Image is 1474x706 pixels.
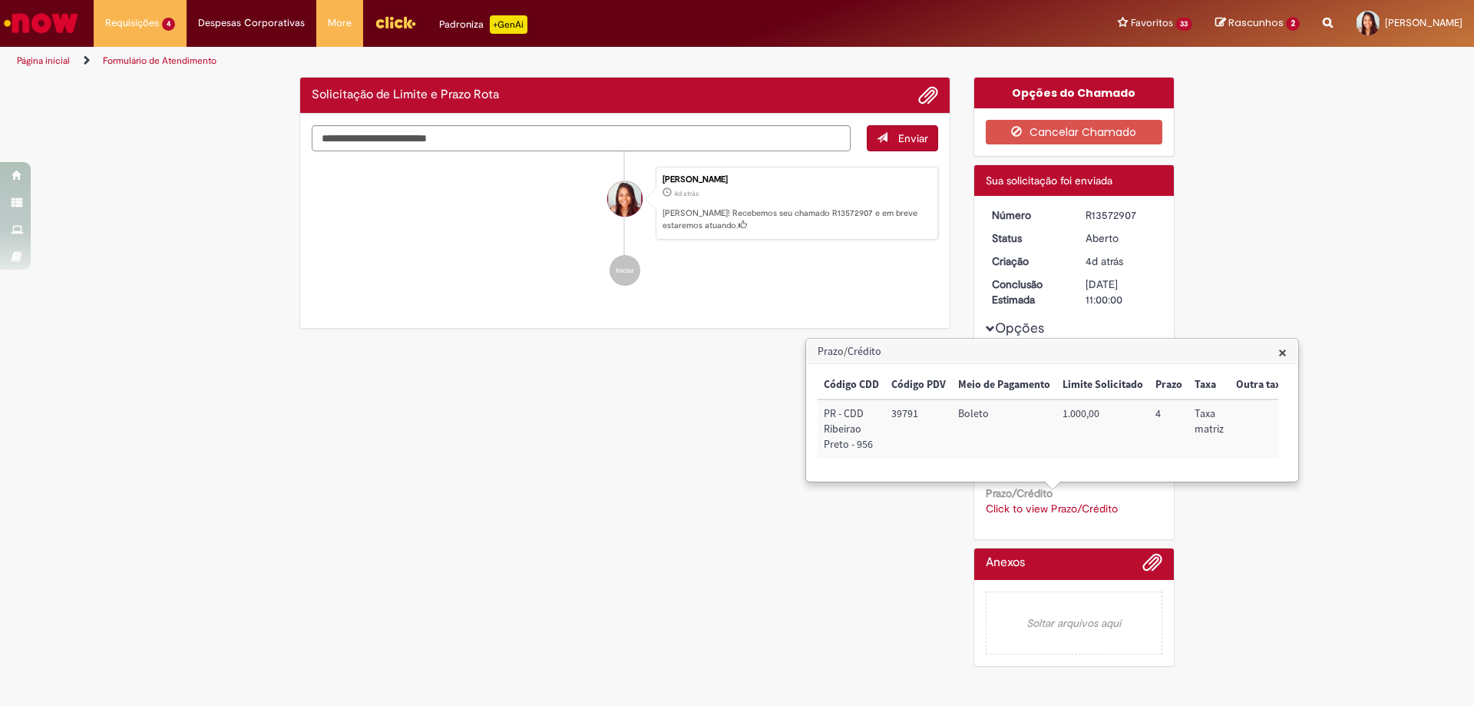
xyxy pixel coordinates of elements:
[1086,277,1157,307] div: [DATE] 11:00:00
[1086,230,1157,246] div: Aberto
[105,15,159,31] span: Requisições
[986,592,1163,655] em: Soltar arquivos aqui
[162,18,175,31] span: 4
[1176,18,1193,31] span: 33
[328,15,352,31] span: More
[818,399,885,459] td: Código CDD: PR - CDD Ribeirao Preto - 956
[2,8,81,38] img: ServiceNow
[607,181,643,217] div: Laura Da Silva Tobias
[986,120,1163,144] button: Cancelar Chamado
[1230,399,1292,459] td: Outra taxa:
[818,371,885,399] th: Código CDD
[974,78,1175,108] div: Opções do Chamado
[807,340,1297,364] h3: Prazo/Crédito
[980,230,1075,246] dt: Status
[490,15,527,34] p: +GenAi
[1086,207,1157,223] div: R13572907
[980,207,1075,223] dt: Número
[1278,344,1287,360] button: Close
[674,189,699,198] time: 27/09/2025 11:29:49
[198,15,305,31] span: Despesas Corporativas
[1188,371,1230,399] th: Taxa
[980,254,1075,269] dt: Criação
[1131,15,1173,31] span: Favoritos
[1188,399,1230,459] td: Taxa: Taxa matriz
[12,47,971,75] ul: Trilhas de página
[898,131,928,145] span: Enviar
[1056,399,1149,459] td: Limite Solicitado: 1.000,00
[312,88,499,102] h2: Solicitação de Limite e Prazo Rota Histórico de tíquete
[885,399,952,459] td: Código PDV: 39791
[663,175,930,184] div: [PERSON_NAME]
[980,277,1075,307] dt: Conclusão Estimada
[986,174,1112,187] span: Sua solicitação foi enviada
[986,486,1053,500] b: Prazo/Crédito
[312,151,938,302] ul: Histórico de tíquete
[1056,371,1149,399] th: Limite Solicitado
[375,11,416,34] img: click_logo_yellow_360x200.png
[1086,254,1123,268] time: 27/09/2025 11:29:49
[439,15,527,34] div: Padroniza
[918,85,938,105] button: Adicionar anexos
[952,371,1056,399] th: Meio de Pagamento
[103,55,216,67] a: Formulário de Atendimento
[674,189,699,198] span: 4d atrás
[805,338,1299,482] div: Prazo/Crédito
[952,399,1056,459] td: Meio de Pagamento: Boleto
[663,207,930,231] p: [PERSON_NAME]! Recebemos seu chamado R13572907 e em breve estaremos atuando.
[885,371,952,399] th: Código PDV
[1149,371,1188,399] th: Prazo
[1086,254,1123,268] span: 4d atrás
[17,55,70,67] a: Página inicial
[1215,16,1300,31] a: Rascunhos
[312,167,938,240] li: Laura Da Silva Tobias
[867,125,938,151] button: Enviar
[1142,552,1162,580] button: Adicionar anexos
[1278,342,1287,363] span: ×
[1086,254,1157,269] div: 27/09/2025 11:29:49
[312,125,851,151] textarea: Digite sua mensagem aqui...
[1286,17,1300,31] span: 2
[1228,15,1284,30] span: Rascunhos
[986,502,1118,515] a: Click to view Prazo/Crédito
[986,556,1025,570] h2: Anexos
[1149,399,1188,459] td: Prazo: 4
[1230,371,1292,399] th: Outra taxa
[1385,16,1462,29] span: [PERSON_NAME]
